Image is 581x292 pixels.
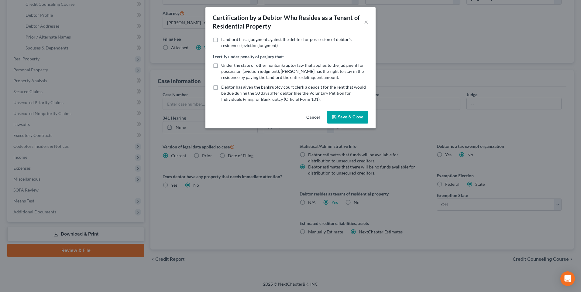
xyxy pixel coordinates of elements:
span: Landlord has a judgment against the debtor for possession of debtor’s residence. (eviction judgment) [221,37,352,48]
label: I certify under penalty of perjury that: [213,53,284,60]
button: Cancel [301,111,325,124]
div: Certification by a Debtor Who Resides as a Tenant of Residential Property [213,13,364,30]
div: Open Intercom Messenger [560,271,575,286]
span: Under the state or other nonbankruptcy law that applies to the judgment for possession (eviction ... [221,63,364,80]
button: × [364,18,368,25]
span: Debtor has given the bankruptcy court clerk a deposit for the rent that would be due during the 3... [221,84,366,102]
button: Save & Close [327,111,368,124]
